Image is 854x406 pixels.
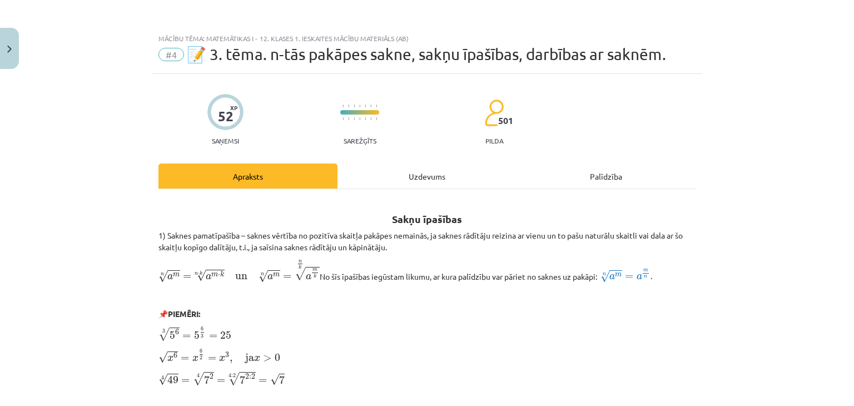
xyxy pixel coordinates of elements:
img: icon-short-line-57e1e144782c952c97e751825c79c345078a6d821885a25fce030b3d8c18986b.svg [376,105,377,107]
span: XP [230,105,237,111]
span: x [167,356,173,362]
span: n [299,260,302,263]
span: . [650,276,653,280]
span: 6 [175,329,179,335]
span: a [267,274,273,280]
span: a [206,274,211,280]
p: No šīs īpašības iegūstam likumu, ar kura palīdzību var pāriet no saknes uz pakāpi: [158,260,696,283]
span: 49 [167,375,178,384]
span: √ [270,374,279,385]
span: n [644,275,647,278]
span: m [211,273,218,277]
span: a [306,274,311,280]
span: 3 [225,352,229,358]
b: PIEMĒRI: [168,309,200,319]
b: Sakņu īpašības [392,212,462,225]
img: icon-short-line-57e1e144782c952c97e751825c79c345078a6d821885a25fce030b3d8c18986b.svg [365,105,366,107]
span: : [249,375,251,379]
span: 6 [173,353,177,358]
p: Sarežģīts [344,137,376,145]
span: = [625,275,633,279]
span: 7 [279,375,285,384]
span: = [209,334,217,339]
span: 0 [275,354,280,362]
span: un [235,274,247,280]
img: icon-short-line-57e1e144782c952c97e751825c79c345078a6d821885a25fce030b3d8c18986b.svg [359,117,360,120]
span: √ [197,270,206,281]
span: √ [158,351,167,363]
span: 2 [210,374,213,379]
img: icon-close-lesson-0947bae3869378f0d4975bcd49f059093ad1ed9edebbc8119c70593378902aed.svg [7,46,12,53]
span: √ [600,270,609,282]
p: Saņemsi [207,137,244,145]
span: k [220,271,224,277]
span: = [217,379,225,383]
img: icon-short-line-57e1e144782c952c97e751825c79c345078a6d821885a25fce030b3d8c18986b.svg [348,117,349,120]
span: √ [158,328,170,341]
span: √ [158,270,167,282]
span: m [643,269,648,272]
span: 6 [200,349,202,353]
span: √ [229,372,240,385]
span: = [183,275,191,279]
img: icon-short-line-57e1e144782c952c97e751825c79c345078a6d821885a25fce030b3d8c18986b.svg [376,117,377,120]
span: 7 [204,375,210,384]
span: 2 [200,356,202,360]
div: Apraksts [158,164,337,189]
img: students-c634bb4e5e11cddfef0936a35e636f08e4e9abd3cc4e673bd6f9a4125e45ecb1.svg [484,99,504,127]
span: √ [295,267,306,280]
span: m [615,273,622,277]
span: 501 [498,116,513,126]
div: Uzdevums [337,164,517,189]
img: icon-short-line-57e1e144782c952c97e751825c79c345078a6d821885a25fce030b3d8c18986b.svg [370,117,371,120]
span: a [609,274,615,280]
span: m [173,273,180,277]
span: > [263,355,271,362]
span: √ [259,270,267,282]
div: 52 [218,108,234,124]
span: √ [193,372,204,385]
img: icon-short-line-57e1e144782c952c97e751825c79c345078a6d821885a25fce030b3d8c18986b.svg [359,105,360,107]
span: k [314,274,316,279]
span: ja [245,354,254,364]
span: 2 [251,374,255,379]
span: 3 [201,334,203,338]
img: icon-short-line-57e1e144782c952c97e751825c79c345078a6d821885a25fce030b3d8c18986b.svg [342,117,344,120]
span: √ [158,374,167,385]
img: icon-short-line-57e1e144782c952c97e751825c79c345078a6d821885a25fce030b3d8c18986b.svg [370,105,371,107]
span: = [259,379,267,383]
span: x [254,356,260,362]
img: icon-short-line-57e1e144782c952c97e751825c79c345078a6d821885a25fce030b3d8c18986b.svg [354,117,355,120]
span: 6 [201,327,203,331]
span: n [195,273,198,275]
span: 5 [170,331,175,339]
p: 1) Saknes pamatīpašība – saknes vērtība no pozitīva skaitļa pakāpes nemainās, ja saknes rādītāju ... [158,230,696,253]
span: m [273,273,280,277]
span: k [299,265,301,270]
span: 25 [220,331,231,339]
span: 7 [240,375,245,384]
span: x [192,356,198,362]
span: = [181,379,190,383]
span: 2 [245,374,249,379]
span: 5 [194,331,200,339]
div: Mācību tēma: Matemātikas i - 12. klases 1. ieskaites mācību materiāls (ab) [158,34,696,42]
img: icon-short-line-57e1e144782c952c97e751825c79c345078a6d821885a25fce030b3d8c18986b.svg [354,105,355,107]
span: a [637,274,642,280]
span: = [182,334,191,339]
img: icon-short-line-57e1e144782c952c97e751825c79c345078a6d821885a25fce030b3d8c18986b.svg [365,117,366,120]
span: m [312,269,317,271]
img: icon-short-line-57e1e144782c952c97e751825c79c345078a6d821885a25fce030b3d8c18986b.svg [348,105,349,107]
span: ⋅ [218,274,220,276]
span: = [283,275,291,279]
span: x [219,356,225,362]
p: 📌 [158,308,696,320]
span: = [208,357,216,361]
div: Palīdzība [517,164,696,189]
span: #4 [158,48,184,61]
img: icon-short-line-57e1e144782c952c97e751825c79c345078a6d821885a25fce030b3d8c18986b.svg [342,105,344,107]
span: = [181,357,189,361]
span: 📝 3. tēma. n-tās pakāpes sakne, sakņu īpašības, darbības ar saknēm. [187,45,666,63]
p: pilda [485,137,503,145]
span: , [230,358,232,363]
